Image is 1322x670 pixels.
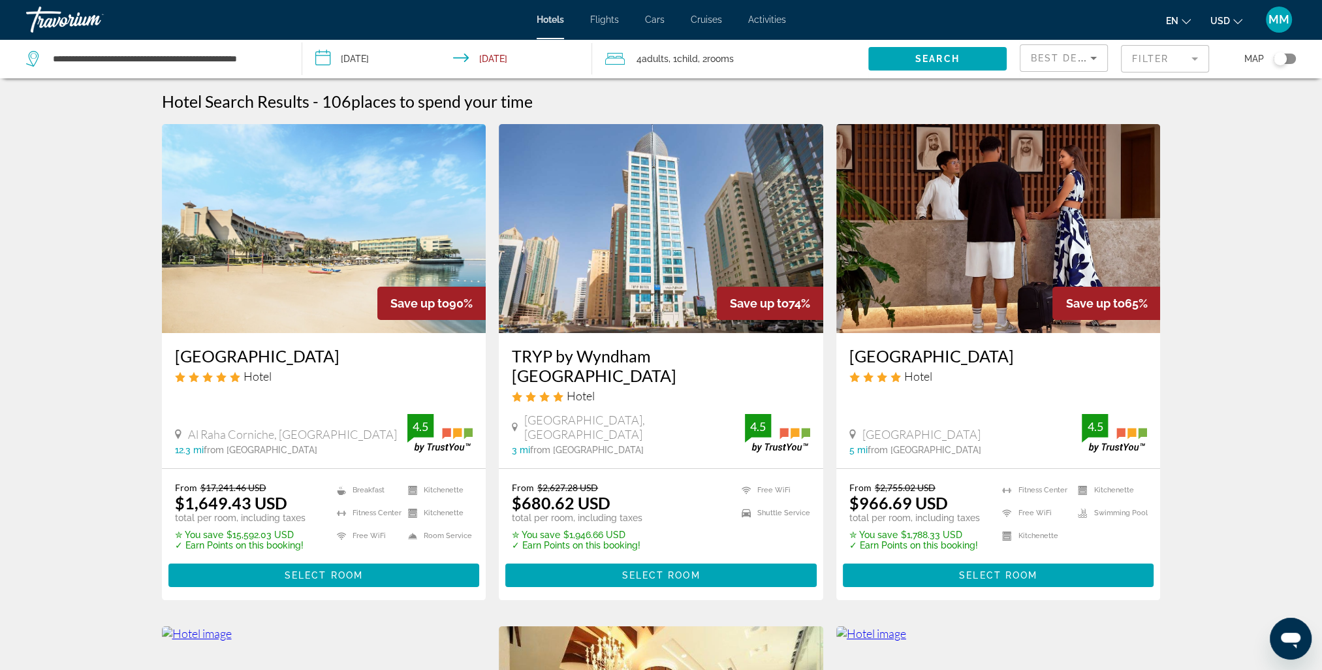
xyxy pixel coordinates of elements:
div: 74% [717,287,823,320]
span: 12.3 mi [175,445,204,455]
a: Select Room [843,566,1154,581]
del: $2,755.02 USD [875,482,936,493]
span: Map [1244,50,1264,68]
span: places to spend your time [351,91,533,111]
div: 5 star Hotel [175,369,473,383]
p: $1,946.66 USD [512,530,642,540]
span: rooms [707,54,734,64]
div: 90% [377,287,486,320]
div: 4 star Hotel [849,369,1148,383]
img: Hotel image [836,124,1161,333]
span: Save up to [1065,296,1124,310]
iframe: Кнопка запуска окна обмена сообщениями [1270,618,1312,660]
a: Flights [590,14,619,25]
li: Breakfast [330,482,401,498]
li: Free WiFi [330,528,401,544]
a: Cars [645,14,665,25]
li: Kitchenette [401,482,473,498]
span: MM [1268,13,1289,26]
span: ✮ You save [512,530,560,540]
div: 65% [1052,287,1160,320]
span: [GEOGRAPHIC_DATA] [862,427,981,441]
li: Free WiFi [996,505,1071,521]
button: Check-in date: Dec 19, 2025 Check-out date: Dec 26, 2025 [302,39,591,78]
span: from [GEOGRAPHIC_DATA] [530,445,644,455]
div: 4 star Hotel [512,389,810,403]
img: Hotel image [162,124,486,333]
span: 3 mi [512,445,530,455]
a: TRYP by Wyndham [GEOGRAPHIC_DATA] [512,346,810,385]
a: Cruises [691,14,722,25]
span: Child [677,54,698,64]
p: ✓ Earn Points on this booking! [175,540,306,550]
button: Select Room [168,564,480,587]
a: Travorium [26,3,157,37]
ins: $1,649.43 USD [175,493,287,513]
li: Fitness Center [996,482,1071,498]
p: $1,788.33 USD [849,530,980,540]
a: [GEOGRAPHIC_DATA] [849,346,1148,366]
h1: Hotel Search Results [162,91,309,111]
li: Room Service [401,528,473,544]
a: Select Room [168,566,480,581]
a: Hotels [537,14,564,25]
li: Free WiFi [735,482,810,498]
span: , 1 [669,50,698,68]
a: Activities [748,14,786,25]
img: trustyou-badge.svg [745,414,810,453]
span: ✮ You save [175,530,223,540]
span: Search [915,54,960,64]
span: From [849,482,872,493]
button: Change language [1166,11,1191,30]
img: trustyou-badge.svg [1082,414,1147,453]
li: Fitness Center [330,505,401,521]
del: $2,627.28 USD [537,482,598,493]
span: From [175,482,197,493]
div: 4.5 [1082,419,1108,434]
h2: 106 [322,91,533,111]
button: Filter [1121,44,1209,73]
img: Hotel image [499,124,823,333]
p: total per room, including taxes [512,513,642,523]
p: ✓ Earn Points on this booking! [849,540,980,550]
span: Best Deals [1031,53,1099,63]
span: from [GEOGRAPHIC_DATA] [868,445,981,455]
span: Hotel [567,389,595,403]
span: 5 mi [849,445,868,455]
a: [GEOGRAPHIC_DATA] [175,346,473,366]
span: Select Room [959,570,1037,581]
button: Select Room [505,564,817,587]
span: , 2 [698,50,734,68]
span: Hotel [244,369,272,383]
p: total per room, including taxes [175,513,306,523]
a: Select Room [505,566,817,581]
span: Save up to [730,296,789,310]
del: $17,241.46 USD [200,482,266,493]
li: Kitchenette [996,528,1071,544]
p: ✓ Earn Points on this booking! [512,540,642,550]
div: 4.5 [407,419,433,434]
button: Select Room [843,564,1154,587]
button: Change currency [1210,11,1242,30]
li: Kitchenette [401,505,473,521]
span: Hotel [904,369,932,383]
span: Select Room [622,570,700,581]
ins: $966.69 USD [849,493,948,513]
button: Search [868,47,1007,71]
li: Swimming Pool [1071,505,1147,521]
span: From [512,482,534,493]
li: Kitchenette [1071,482,1147,498]
li: Shuttle Service [735,505,810,521]
span: [GEOGRAPHIC_DATA], [GEOGRAPHIC_DATA] [524,413,745,441]
button: Toggle map [1264,53,1296,65]
span: USD [1210,16,1230,26]
span: Select Room [285,570,363,581]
